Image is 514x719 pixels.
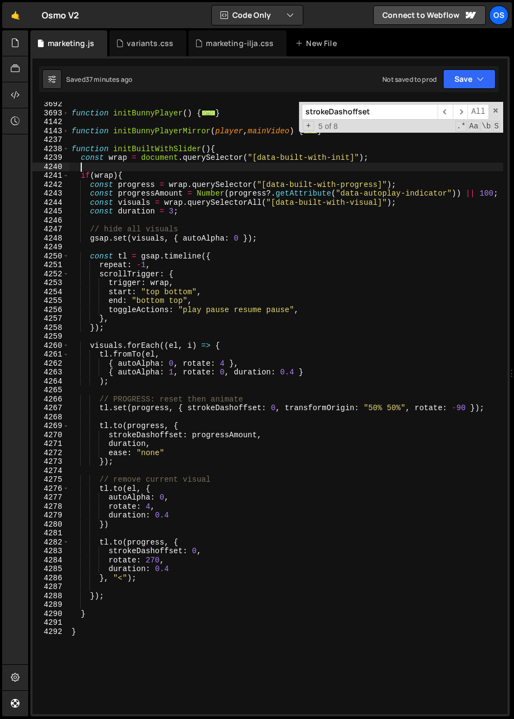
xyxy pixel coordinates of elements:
[32,413,69,422] div: 4268
[302,104,438,120] input: Search for
[480,121,492,132] span: Whole Word Search
[493,121,500,132] span: Search In Selection
[32,225,69,234] div: 4247
[32,404,69,413] div: 4267
[314,122,342,131] span: 5 of 8
[453,104,468,120] span: ​
[32,368,69,377] div: 4263
[66,75,132,84] div: Saved
[32,198,69,208] div: 4244
[32,556,69,565] div: 4284
[32,395,69,404] div: 4266
[32,484,69,494] div: 4276
[32,189,69,198] div: 4243
[32,547,69,556] div: 4283
[32,449,69,458] div: 4272
[32,127,69,136] div: 4143
[382,75,437,84] div: Not saved to prod
[32,592,69,601] div: 4288
[32,270,69,279] div: 4252
[32,163,69,172] div: 4240
[443,69,496,89] button: Save
[32,511,69,520] div: 4279
[32,332,69,341] div: 4259
[32,216,69,225] div: 4246
[127,38,173,49] div: variants.css
[32,180,69,190] div: 4242
[32,422,69,431] div: 4269
[373,5,486,25] a: Connect to Webflow
[32,314,69,323] div: 4257
[467,104,489,120] span: Alt-Enter
[42,9,79,22] div: Osmo V2
[32,627,69,637] div: 4292
[438,104,453,120] span: ​
[32,288,69,297] div: 4254
[32,618,69,627] div: 4291
[32,538,69,547] div: 4282
[32,520,69,529] div: 4280
[32,457,69,467] div: 4273
[32,467,69,476] div: 4274
[32,323,69,333] div: 4258
[32,574,69,583] div: 4286
[32,135,69,145] div: 4237
[206,38,274,49] div: marketing-ilja.css
[32,582,69,592] div: 4287
[2,2,29,28] a: 🤙
[32,475,69,484] div: 4275
[32,502,69,511] div: 4278
[32,118,69,127] div: 4142
[32,153,69,163] div: 4239
[303,121,314,131] span: Toggle Replace mode
[32,278,69,288] div: 4253
[32,565,69,574] div: 4285
[32,243,69,252] div: 4249
[86,75,132,84] div: 37 minutes ago
[32,529,69,538] div: 4281
[201,109,216,115] span: ...
[32,252,69,261] div: 4250
[32,431,69,440] div: 4270
[32,171,69,180] div: 4241
[303,127,317,133] span: ...
[468,121,479,132] span: CaseSensitive Search
[489,5,509,25] a: Os
[456,121,467,132] span: RegExp Search
[32,359,69,368] div: 4262
[32,100,69,109] div: 3692
[32,296,69,306] div: 4255
[32,306,69,315] div: 4256
[32,261,69,270] div: 4251
[32,341,69,351] div: 4260
[32,610,69,619] div: 4290
[32,377,69,386] div: 4264
[32,234,69,243] div: 4248
[212,5,303,25] button: Code Only
[32,600,69,610] div: 4289
[32,145,69,154] div: 4238
[32,207,69,216] div: 4245
[32,109,69,118] div: 3693
[295,38,341,49] div: New File
[32,386,69,395] div: 4265
[32,350,69,359] div: 4261
[32,439,69,449] div: 4271
[48,38,94,49] div: marketing.js
[32,493,69,502] div: 4277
